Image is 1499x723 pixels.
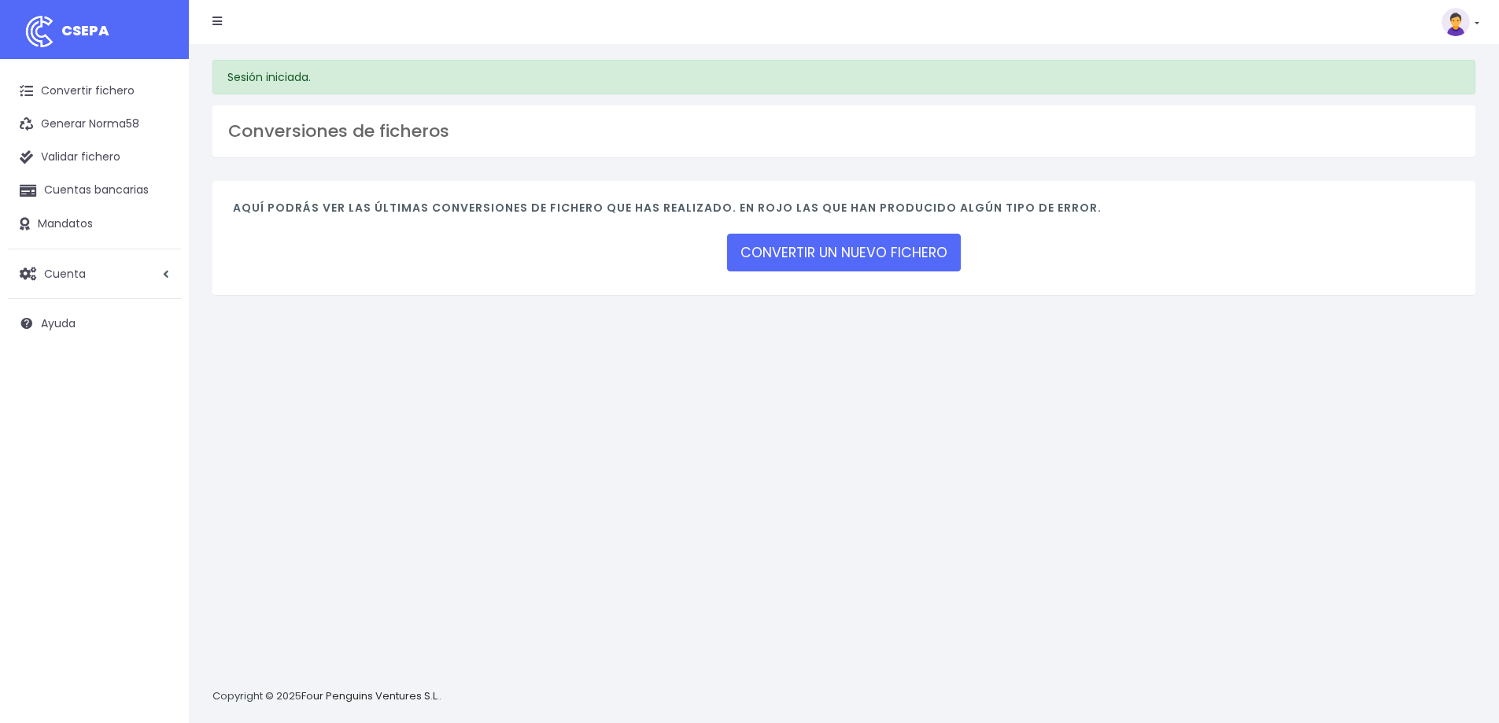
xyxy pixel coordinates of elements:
div: Sesión iniciada. [212,60,1475,94]
a: Cuentas bancarias [8,174,181,207]
a: Mandatos [8,208,181,241]
p: Copyright © 2025 . [212,688,441,705]
a: Convertir fichero [8,75,181,108]
a: Ayuda [8,307,181,340]
a: Cuenta [8,257,181,290]
span: Ayuda [41,315,76,331]
a: Generar Norma58 [8,108,181,141]
a: Four Penguins Ventures S.L. [301,688,439,703]
img: profile [1442,8,1470,36]
span: CSEPA [61,20,109,40]
span: Cuenta [44,265,86,281]
img: logo [20,12,59,51]
a: CONVERTIR UN NUEVO FICHERO [727,234,961,271]
h4: Aquí podrás ver las últimas conversiones de fichero que has realizado. En rojo las que han produc... [233,201,1455,223]
h3: Conversiones de ficheros [228,121,1460,142]
a: Validar fichero [8,141,181,174]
